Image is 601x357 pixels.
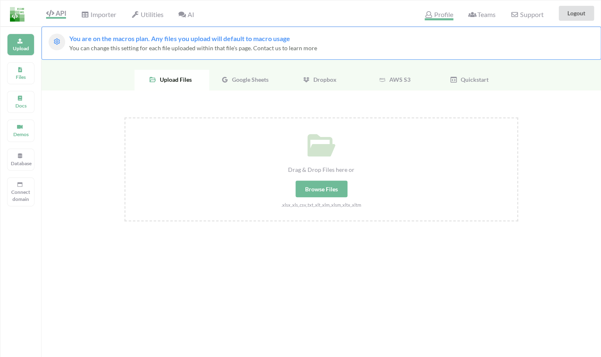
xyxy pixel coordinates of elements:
span: Dropbox [310,76,337,83]
p: Demos [11,131,31,138]
span: Google Sheets [229,76,269,83]
p: Upload [11,45,31,52]
div: Browse Files [296,181,347,197]
button: Logout [559,6,594,21]
p: Docs [11,102,31,109]
span: AWS S3 [386,76,410,83]
small: .xlsx,.xls,.csv,.txt,.xlt,.xlm,.xlsm,.xltx,.xltm [281,202,361,208]
span: Profile [425,10,453,20]
span: Importer [81,10,116,18]
span: You can change this setting for each file uploaded within that file's page. Contact us to learn more [69,44,317,51]
span: Support [511,11,543,18]
span: Utilities [131,10,163,18]
span: AI [178,10,194,18]
span: You are on the macros plan. Any files you upload will default to macro usage [69,34,290,42]
p: Connect domain [11,188,31,203]
p: Files [11,73,31,81]
span: API [46,9,66,17]
span: Quickstart [457,76,489,83]
p: Database [11,160,31,167]
span: Teams [468,10,496,18]
img: LogoIcon.png [10,7,24,22]
span: Upload Files [156,76,192,83]
div: Drag & Drop Files here or [125,165,517,174]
